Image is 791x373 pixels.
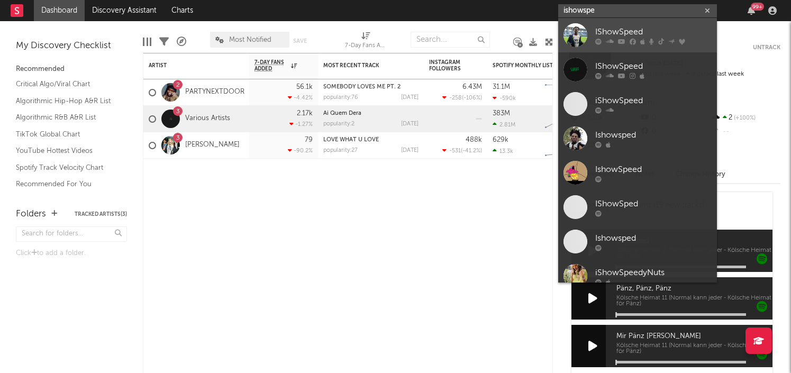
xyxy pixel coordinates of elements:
div: -1.27 % [289,121,313,128]
span: -106 % [463,95,480,101]
div: IShowSpeed [595,60,712,72]
span: Mir Pänz [PERSON_NAME] [616,330,772,343]
div: Most Recent Track [323,62,403,69]
div: popularity: 27 [323,148,358,153]
div: 7-Day Fans Added (7-Day Fans Added) [345,26,387,57]
a: Algorithmic Hip-Hop A&R List [16,95,116,107]
div: Folders [16,208,46,221]
div: Artist [149,62,228,69]
div: Recommended [16,63,127,76]
a: IShowSped [558,190,717,224]
div: 6.43M [462,84,482,90]
a: IshowSpeed [558,156,717,190]
a: Various Artists [185,114,230,123]
a: IShowSpeed [558,52,717,87]
div: IshowSpeed [595,163,712,176]
div: A&R Pipeline [177,26,186,57]
a: SOMEBODY LOVES ME PT. 2 [323,84,401,90]
div: 13.3k [493,148,513,154]
input: Search for folders... [16,226,127,242]
div: iShowSpeedyNuts [595,266,712,279]
div: My Discovery Checklist [16,40,127,52]
div: 2.17k [297,110,313,117]
div: 99 + [751,3,764,11]
a: Ishowsped [558,121,717,156]
a: LOVE WHAT U LOVE [323,137,379,143]
button: Tracked Artists(3) [75,212,127,217]
span: +100 % [732,115,756,121]
svg: Chart title [540,79,588,106]
span: Kölsche Heimat 11 (Normal kann jeder - Kölsche Heimat för Pänz) [616,343,772,355]
div: Edit Columns [143,26,151,57]
div: -90.2 % [288,147,313,154]
span: 7-Day Fans Added [254,59,288,72]
div: ( ) [442,94,482,101]
input: Search for artists [558,4,717,17]
div: 2 [710,111,780,125]
div: 79 [305,137,313,143]
div: iShowSpeed [595,94,712,107]
a: Ai Quem Dera [323,111,361,116]
div: [DATE] [401,121,419,127]
div: 2.81M [493,121,515,128]
div: 383M [493,110,510,117]
a: Critical Algo/Viral Chart [16,78,116,90]
div: -- [710,125,780,139]
a: TikTok Global Chart [16,129,116,140]
button: Untrack [753,42,780,53]
a: iShowSpeed [558,87,717,121]
a: Ishowsped [558,224,717,259]
svg: Chart title [540,106,588,132]
div: Filters [159,26,169,57]
div: Click to add a folder. [16,247,127,260]
a: Spotify Track Velocity Chart [16,162,116,174]
a: [PERSON_NAME] [185,141,240,150]
div: Spotify Monthly Listeners [493,62,572,69]
div: 56.1k [296,84,313,90]
span: -41.2 % [462,148,480,154]
span: -258 [449,95,462,101]
div: [DATE] [401,148,419,153]
div: LOVE WHAT U LOVE [323,137,419,143]
div: popularity: 2 [323,121,354,127]
div: ( ) [442,147,482,154]
a: iShowSpeedyNuts [558,259,717,293]
div: 31.1M [493,84,510,90]
a: Algorithmic R&B A&R List [16,112,116,123]
div: popularity: 76 [323,95,358,101]
div: Ai Quem Dera [323,111,419,116]
div: IShowSped [595,197,712,210]
div: Instagram Followers [429,59,466,72]
span: -531 [449,148,461,154]
div: 7-Day Fans Added (7-Day Fans Added) [345,40,387,52]
button: Save [293,38,307,44]
div: 629k [493,137,508,143]
div: Ishowsped [595,232,712,244]
a: Recommended For You [16,178,116,190]
div: IShowSpeed [595,25,712,38]
a: YouTube Hottest Videos [16,145,116,157]
span: Pänz, Pänz, Pänz [616,283,772,295]
span: Most Notified [229,37,271,43]
div: 488k [466,137,482,143]
span: Kölsche Heimat 11 (Normal kann jeder - Kölsche Heimat för Pänz) [616,295,772,307]
svg: Chart title [540,132,588,159]
a: IShowSpeed [558,18,717,52]
div: SOMEBODY LOVES ME PT. 2 [323,84,419,90]
input: Search... [411,32,490,48]
div: -590k [493,95,516,102]
div: -4.42 % [288,94,313,101]
div: [DATE] [401,95,419,101]
div: Ishowsped [595,129,712,141]
a: PARTYNEXTDOOR [185,88,244,97]
button: 99+ [748,6,755,15]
